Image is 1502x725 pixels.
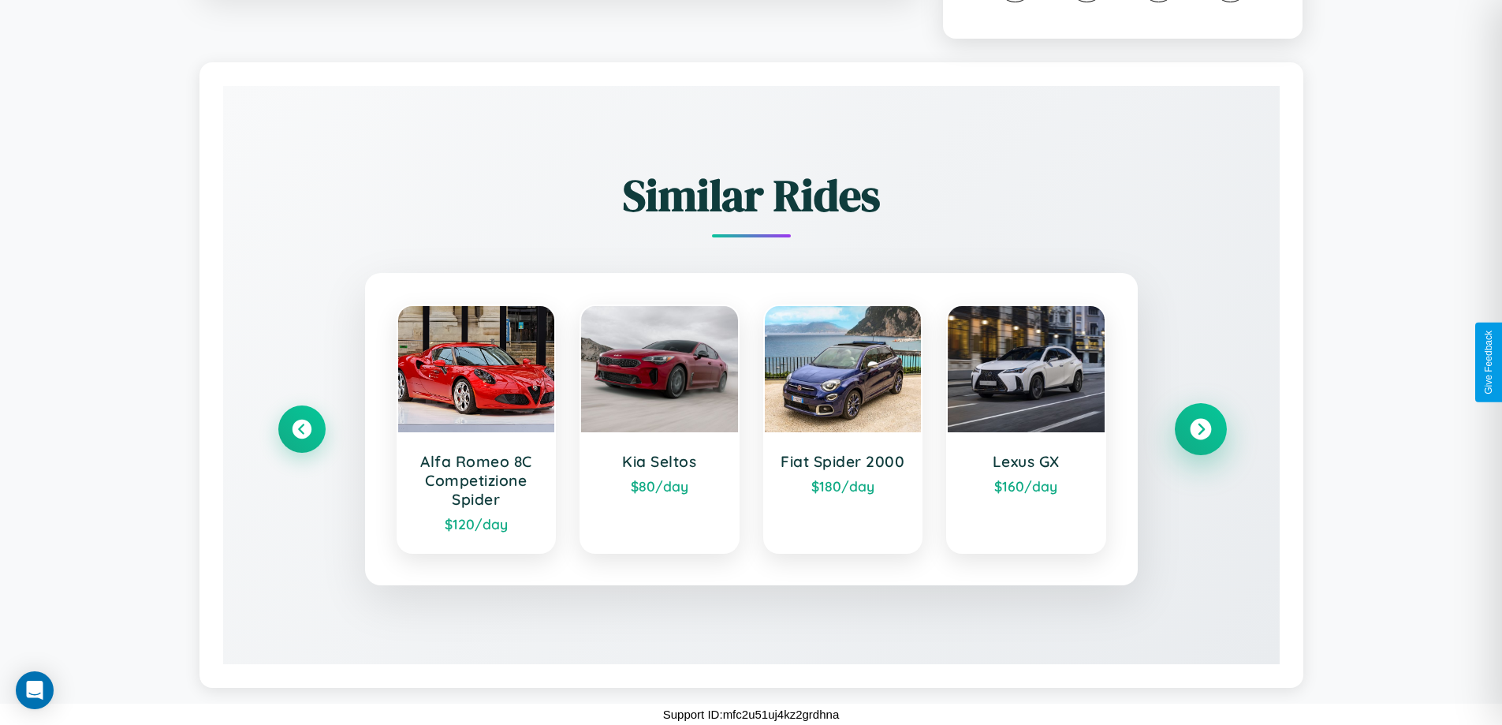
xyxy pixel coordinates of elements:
p: Support ID: mfc2u51uj4kz2grdhna [663,704,839,725]
h3: Lexus GX [963,452,1089,471]
div: Give Feedback [1483,331,1494,394]
a: Alfa Romeo 8C Competizione Spider$120/day [397,305,557,554]
a: Fiat Spider 2000$180/day [763,305,923,554]
div: $ 80 /day [597,477,722,495]
h3: Fiat Spider 2000 [781,452,906,471]
h2: Similar Rides [278,165,1224,226]
h3: Kia Seltos [597,452,722,471]
a: Lexus GX$160/day [946,305,1106,554]
div: $ 120 /day [414,515,539,533]
div: $ 180 /day [781,477,906,495]
h3: Alfa Romeo 8C Competizione Spider [414,452,539,509]
div: Open Intercom Messenger [16,671,54,709]
a: Kia Seltos$80/day [580,305,740,554]
div: $ 160 /day [963,477,1089,495]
